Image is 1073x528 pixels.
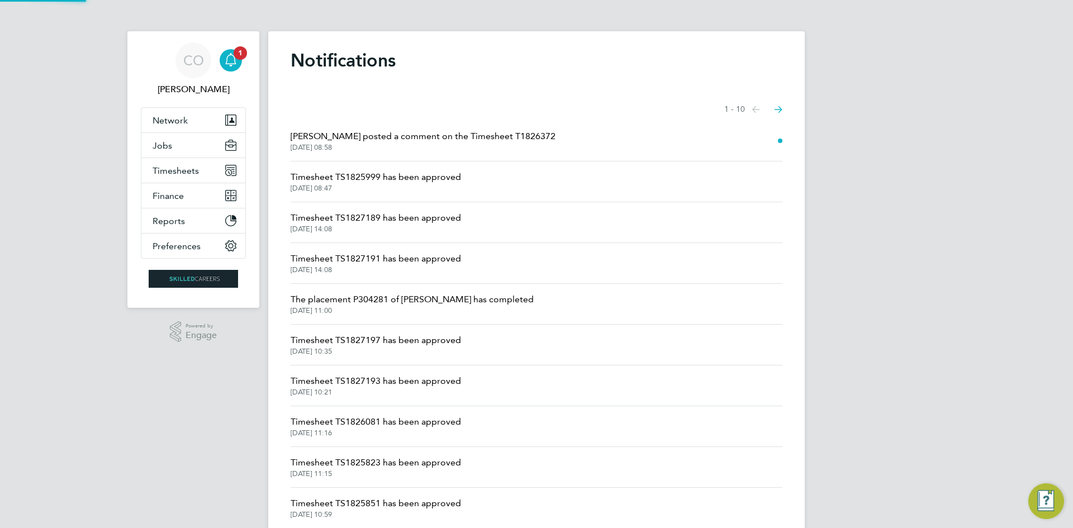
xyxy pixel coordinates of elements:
[141,158,245,183] button: Timesheets
[291,388,461,397] span: [DATE] 10:21
[291,265,461,274] span: [DATE] 14:08
[234,46,247,60] span: 1
[291,456,461,478] a: Timesheet TS1825823 has been approved[DATE] 11:15
[291,184,461,193] span: [DATE] 08:47
[291,211,461,234] a: Timesheet TS1827189 has been approved[DATE] 14:08
[141,234,245,258] button: Preferences
[291,306,534,315] span: [DATE] 11:00
[291,170,461,184] span: Timesheet TS1825999 has been approved
[291,170,461,193] a: Timesheet TS1825999 has been approved[DATE] 08:47
[153,191,184,201] span: Finance
[141,42,246,96] a: CO[PERSON_NAME]
[141,208,245,233] button: Reports
[291,415,461,429] span: Timesheet TS1826081 has been approved
[1028,483,1064,519] button: Engage Resource Center
[291,429,461,437] span: [DATE] 11:16
[291,130,556,143] span: [PERSON_NAME] posted a comment on the Timesheet T1826372
[291,49,782,72] h1: Notifications
[724,98,782,121] nav: Select page of notifications list
[127,31,259,308] nav: Main navigation
[291,374,461,397] a: Timesheet TS1827193 has been approved[DATE] 10:21
[291,374,461,388] span: Timesheet TS1827193 has been approved
[220,42,242,78] a: 1
[141,83,246,96] span: Craig O'Donovan
[141,270,246,288] a: Go to home page
[291,469,461,478] span: [DATE] 11:15
[186,331,217,340] span: Engage
[291,252,461,274] a: Timesheet TS1827191 has been approved[DATE] 14:08
[291,225,461,234] span: [DATE] 14:08
[291,211,461,225] span: Timesheet TS1827189 has been approved
[724,104,745,115] span: 1 - 10
[291,415,461,437] a: Timesheet TS1826081 has been approved[DATE] 11:16
[291,143,556,152] span: [DATE] 08:58
[153,140,172,151] span: Jobs
[141,133,245,158] button: Jobs
[291,252,461,265] span: Timesheet TS1827191 has been approved
[291,510,461,519] span: [DATE] 10:59
[291,130,556,152] a: [PERSON_NAME] posted a comment on the Timesheet T1826372[DATE] 08:58
[153,216,185,226] span: Reports
[153,115,188,126] span: Network
[153,241,201,251] span: Preferences
[186,321,217,331] span: Powered by
[141,183,245,208] button: Finance
[291,334,461,347] span: Timesheet TS1827197 has been approved
[149,270,238,288] img: skilledcareers-logo-retina.png
[291,347,461,356] span: [DATE] 10:35
[291,497,461,510] span: Timesheet TS1825851 has been approved
[141,108,245,132] button: Network
[291,456,461,469] span: Timesheet TS1825823 has been approved
[291,497,461,519] a: Timesheet TS1825851 has been approved[DATE] 10:59
[170,321,217,343] a: Powered byEngage
[291,334,461,356] a: Timesheet TS1827197 has been approved[DATE] 10:35
[183,53,204,68] span: CO
[291,293,534,306] span: The placement P304281 of [PERSON_NAME] has completed
[291,293,534,315] a: The placement P304281 of [PERSON_NAME] has completed[DATE] 11:00
[153,165,199,176] span: Timesheets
